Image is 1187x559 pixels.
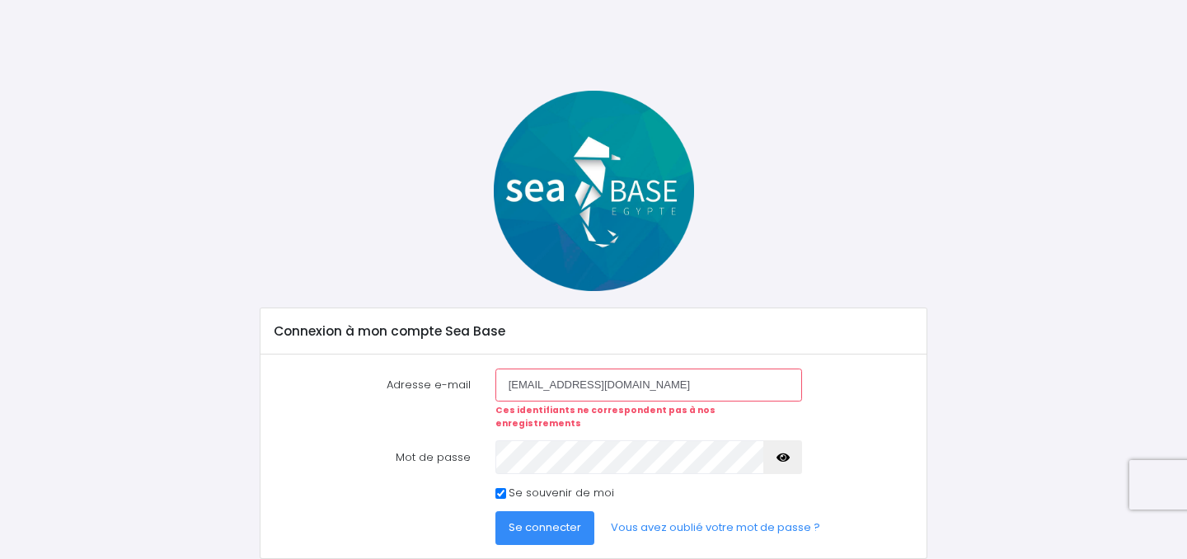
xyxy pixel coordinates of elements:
[509,519,581,535] span: Se connecter
[260,308,927,355] div: Connexion à mon compte Sea Base
[261,369,482,430] label: Adresse e-mail
[509,485,614,501] label: Se souvenir de moi
[261,440,482,473] label: Mot de passe
[598,511,833,544] a: Vous avez oublié votre mot de passe ?
[495,511,594,544] button: Se connecter
[495,404,715,430] strong: Ces identifiants ne correspondent pas à nos enregistrements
